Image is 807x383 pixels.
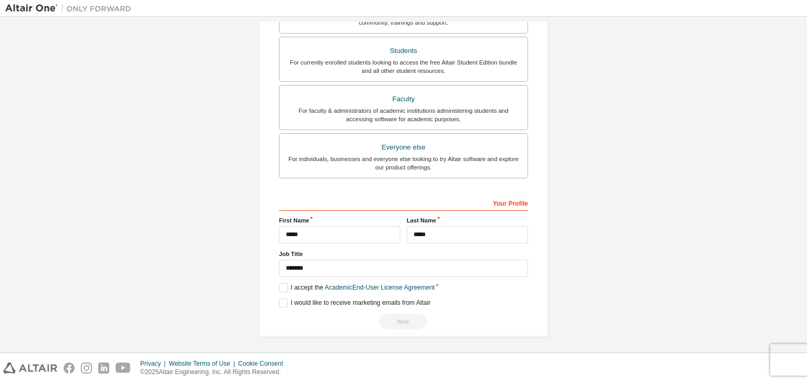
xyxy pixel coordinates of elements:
[279,314,528,329] div: Read and acccept EULA to continue
[279,283,434,292] label: I accept the
[169,359,238,368] div: Website Terms of Use
[279,216,400,225] label: First Name
[407,216,528,225] label: Last Name
[286,44,521,58] div: Students
[286,58,521,75] div: For currently enrolled students looking to access the free Altair Student Edition bundle and all ...
[238,359,289,368] div: Cookie Consent
[286,155,521,172] div: For individuals, businesses and everyone else looking to try Altair software and explore our prod...
[279,250,528,258] label: Job Title
[140,368,289,377] p: © 2025 Altair Engineering, Inc. All Rights Reserved.
[140,359,169,368] div: Privacy
[286,140,521,155] div: Everyone else
[3,363,57,374] img: altair_logo.svg
[279,299,430,307] label: I would like to receive marketing emails from Altair
[64,363,75,374] img: facebook.svg
[116,363,131,374] img: youtube.svg
[5,3,137,14] img: Altair One
[286,107,521,123] div: For faculty & administrators of academic institutions administering students and accessing softwa...
[286,92,521,107] div: Faculty
[325,284,434,291] a: Academic End-User License Agreement
[279,194,528,211] div: Your Profile
[81,363,92,374] img: instagram.svg
[98,363,109,374] img: linkedin.svg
